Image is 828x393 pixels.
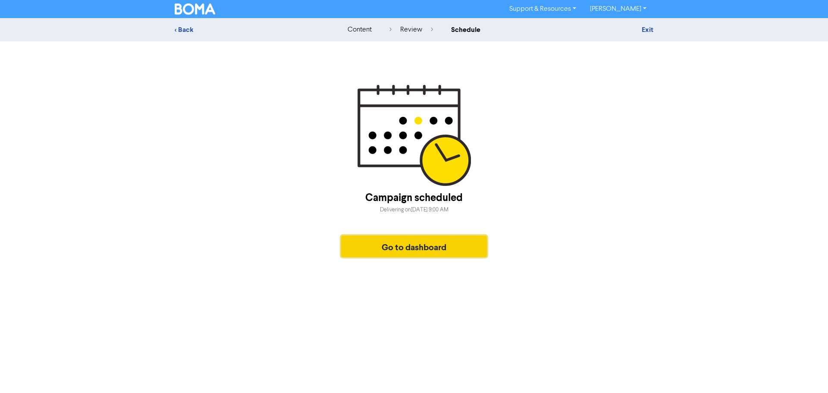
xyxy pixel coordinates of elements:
[583,2,653,16] a: [PERSON_NAME]
[642,25,653,34] a: Exit
[175,3,215,15] img: BOMA Logo
[389,25,433,35] div: review
[380,206,448,214] div: Delivering on [DATE] 9:00 AM
[451,25,480,35] div: schedule
[348,25,372,35] div: content
[341,236,487,257] button: Go to dashboard
[175,25,326,35] div: < Back
[502,2,583,16] a: Support & Resources
[785,352,828,393] iframe: Chat Widget
[358,85,471,186] img: Scheduled
[365,190,463,206] div: Campaign scheduled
